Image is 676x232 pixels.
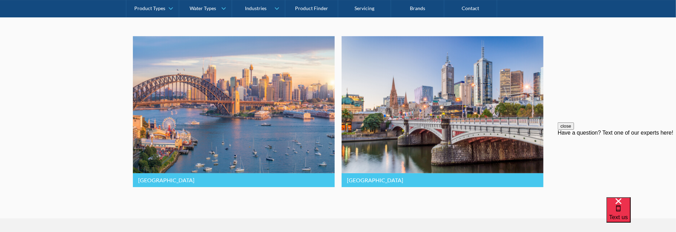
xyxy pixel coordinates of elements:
div: Product Types [134,6,165,11]
iframe: podium webchat widget bubble [606,197,676,232]
iframe: podium webchat widget prompt [558,122,676,206]
div: Water Types [190,6,216,11]
div: Industries [245,6,267,11]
